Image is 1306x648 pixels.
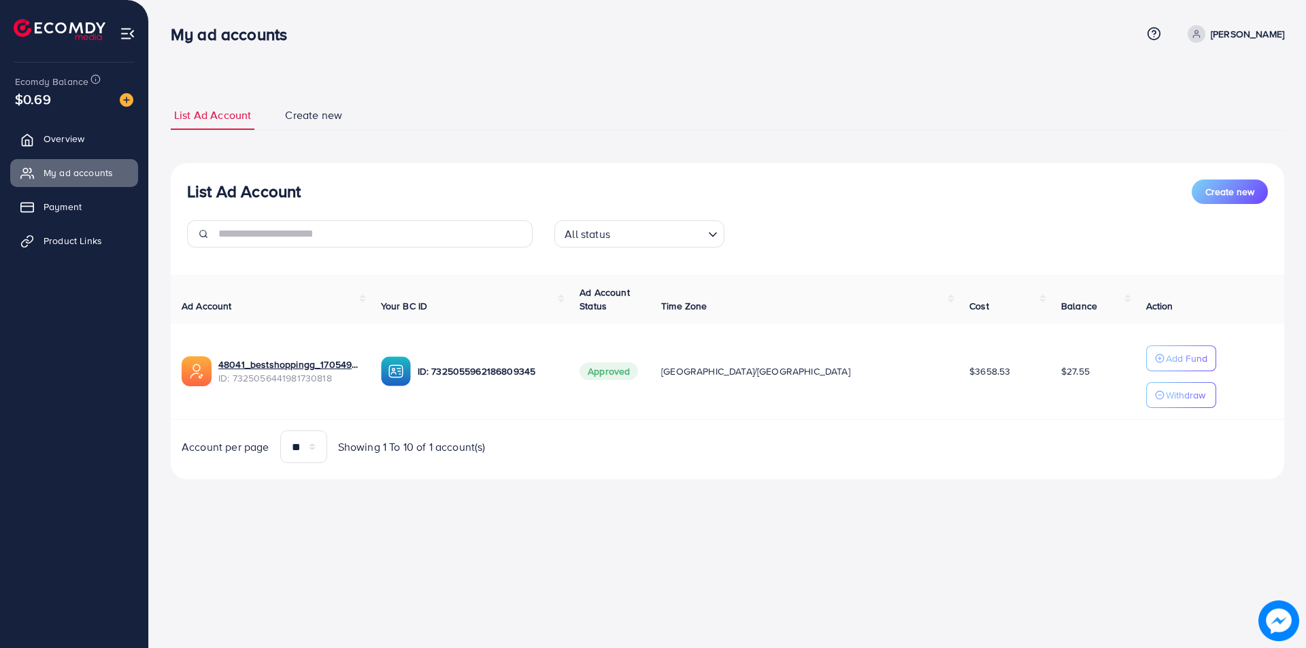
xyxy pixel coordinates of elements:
p: ID: 7325055962186809345 [418,363,558,379]
h3: My ad accounts [171,24,298,44]
span: My ad accounts [44,166,113,180]
a: [PERSON_NAME] [1182,25,1284,43]
a: Product Links [10,227,138,254]
span: Showing 1 To 10 of 1 account(s) [338,439,486,455]
span: Payment [44,200,82,214]
div: Search for option [554,220,724,248]
p: Withdraw [1166,387,1205,403]
button: Add Fund [1146,345,1216,371]
span: Product Links [44,234,102,248]
a: My ad accounts [10,159,138,186]
p: Add Fund [1166,350,1207,366]
span: Overview [44,132,84,146]
span: Ecomdy Balance [15,75,88,88]
span: Create new [1205,185,1254,199]
a: Payment [10,193,138,220]
span: Ad Account [182,299,232,313]
span: ID: 7325056441981730818 [218,371,359,385]
h3: List Ad Account [187,182,301,201]
div: <span class='underline'>48041_bestshoppingg_1705497623891</span></br>7325056441981730818 [218,358,359,386]
img: ic-ads-acc.e4c84228.svg [182,356,212,386]
span: [GEOGRAPHIC_DATA]/[GEOGRAPHIC_DATA] [661,364,850,378]
a: 48041_bestshoppingg_1705497623891 [218,358,359,371]
span: Create new [285,107,342,123]
img: logo [14,19,105,40]
span: Your BC ID [381,299,428,313]
img: image [1262,604,1296,638]
span: Account per page [182,439,269,455]
span: Cost [969,299,989,313]
img: image [120,93,133,107]
span: Balance [1061,299,1097,313]
span: Approved [580,362,638,380]
a: Overview [10,125,138,152]
span: $27.55 [1061,364,1090,378]
span: Action [1146,299,1173,313]
span: Ad Account Status [580,286,630,313]
input: Search for option [614,222,703,244]
button: Withdraw [1146,382,1216,408]
p: [PERSON_NAME] [1211,26,1284,42]
span: List Ad Account [174,107,251,123]
img: ic-ba-acc.ded83a64.svg [381,356,411,386]
span: All status [562,224,613,244]
span: Time Zone [661,299,707,313]
span: $3658.53 [969,364,1010,378]
img: menu [120,26,135,41]
span: $0.69 [15,89,51,109]
button: Create new [1192,180,1268,204]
